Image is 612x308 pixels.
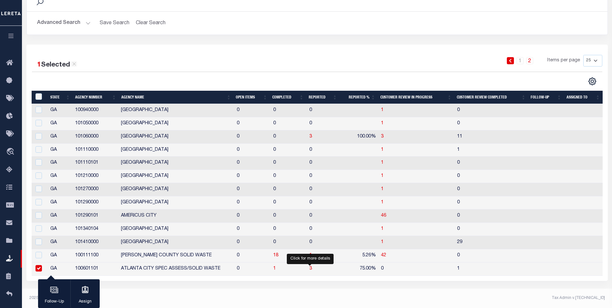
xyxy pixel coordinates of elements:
[96,17,133,29] button: Save Search
[73,157,119,170] td: 101110101
[118,262,234,276] td: ATLANTA CITY SPEC ASSESS/SOLID WASTE
[48,183,73,196] td: GA
[118,183,234,196] td: [GEOGRAPHIC_DATA]
[381,200,384,205] a: 1
[48,223,73,236] td: GA
[381,121,384,126] span: 1
[307,157,340,170] td: 0
[271,130,307,144] td: 0
[45,299,64,305] p: Follow-Up
[455,210,528,223] td: 0
[307,104,340,117] td: 0
[234,249,271,262] td: 0
[339,91,378,104] th: Reported %: activate to sort column ascending
[73,223,119,236] td: 101340104
[307,183,340,196] td: 0
[48,104,73,117] td: GA
[234,196,271,210] td: 0
[37,17,91,29] button: Advanced Search
[234,210,271,223] td: 0
[48,117,73,130] td: GA
[73,117,119,130] td: 101050000
[48,170,73,183] td: GA
[455,249,528,262] td: 0
[32,91,48,104] th: MBACode
[118,104,234,117] td: [GEOGRAPHIC_DATA]
[271,236,307,249] td: 0
[73,236,119,249] td: 101410000
[381,227,384,231] a: 1
[37,62,41,68] span: 1
[119,91,233,104] th: Agency Name: activate to sort column ascending
[287,254,334,264] div: Click for more details
[307,236,340,249] td: 0
[381,134,384,139] a: 3
[455,183,528,196] td: 0
[381,174,384,178] a: 1
[455,130,528,144] td: 11
[455,223,528,236] td: 0
[517,57,524,64] a: 1
[73,262,119,276] td: 100601101
[234,117,271,130] td: 0
[73,91,119,104] th: Agency Number: activate to sort column ascending
[381,253,386,258] span: 42
[48,262,73,276] td: GA
[309,134,312,139] a: 3
[322,295,605,301] div: Tax Admin v.[TECHNICAL_ID]
[381,187,384,191] a: 1
[273,266,276,271] a: 1
[118,144,234,157] td: [GEOGRAPHIC_DATA]
[118,249,234,262] td: [PERSON_NAME] COUNTY SOLID WASTE
[455,144,528,157] td: 1
[48,91,73,104] th: State: activate to sort column ascending
[455,170,528,183] td: 0
[234,144,271,157] td: 0
[270,91,306,104] th: Completed: activate to sort column ascending
[309,266,312,271] a: 3
[564,91,603,104] th: Assigned To: activate to sort column ascending
[73,144,119,157] td: 101110000
[381,213,386,218] span: 46
[77,299,93,305] p: Assign
[234,236,271,249] td: 0
[306,91,339,104] th: Reported: activate to sort column ascending
[307,196,340,210] td: 0
[233,91,270,104] th: Open Items: activate to sort column ascending
[307,170,340,183] td: 0
[307,223,340,236] td: 0
[271,196,307,210] td: 0
[307,117,340,130] td: 0
[234,130,271,144] td: 0
[73,249,119,262] td: 100111100
[25,295,317,301] div: 2025 © [PERSON_NAME].
[48,249,73,262] td: GA
[271,223,307,236] td: 0
[378,262,455,276] td: 0
[271,117,307,130] td: 0
[271,104,307,117] td: 0
[73,196,119,210] td: 101290000
[340,262,378,276] td: 75.00%
[455,262,528,276] td: 1
[118,157,234,170] td: [GEOGRAPHIC_DATA]
[234,157,271,170] td: 0
[455,236,528,249] td: 29
[381,148,384,152] a: 1
[309,253,312,258] a: 1
[48,210,73,223] td: GA
[234,262,271,276] td: 0
[455,117,528,130] td: 0
[381,240,384,244] a: 1
[455,157,528,170] td: 0
[73,104,119,117] td: 100940000
[307,210,340,223] td: 0
[271,170,307,183] td: 0
[73,170,119,183] td: 101210000
[381,160,384,165] a: 1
